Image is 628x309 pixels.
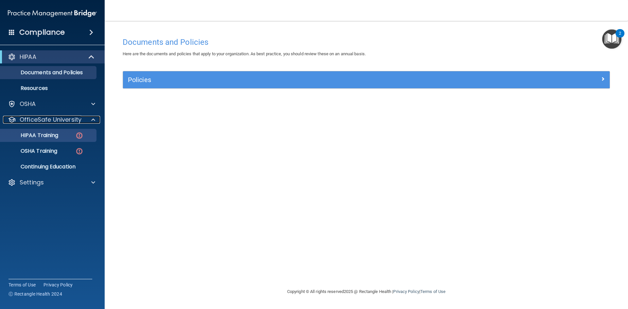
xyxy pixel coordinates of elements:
[20,53,36,61] p: HIPAA
[8,53,95,61] a: HIPAA
[9,282,36,288] a: Terms of Use
[247,281,486,302] div: Copyright © All rights reserved 2025 @ Rectangle Health | |
[4,69,94,76] p: Documents and Policies
[393,289,419,294] a: Privacy Policy
[420,289,445,294] a: Terms of Use
[602,29,621,49] button: Open Resource Center, 2 new notifications
[4,132,58,139] p: HIPAA Training
[4,148,57,154] p: OSHA Training
[20,100,36,108] p: OSHA
[20,116,81,124] p: OfficeSafe University
[8,116,95,124] a: OfficeSafe University
[44,282,73,288] a: Privacy Policy
[75,147,83,155] img: danger-circle.6113f641.png
[9,291,62,297] span: Ⓒ Rectangle Health 2024
[8,179,95,186] a: Settings
[128,76,483,83] h5: Policies
[123,38,610,46] h4: Documents and Policies
[8,7,97,20] img: PMB logo
[75,131,83,140] img: danger-circle.6113f641.png
[19,28,65,37] h4: Compliance
[4,85,94,92] p: Resources
[619,33,621,42] div: 2
[123,51,366,56] span: Here are the documents and policies that apply to your organization. As best practice, you should...
[4,163,94,170] p: Continuing Education
[20,179,44,186] p: Settings
[8,100,95,108] a: OSHA
[128,75,605,85] a: Policies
